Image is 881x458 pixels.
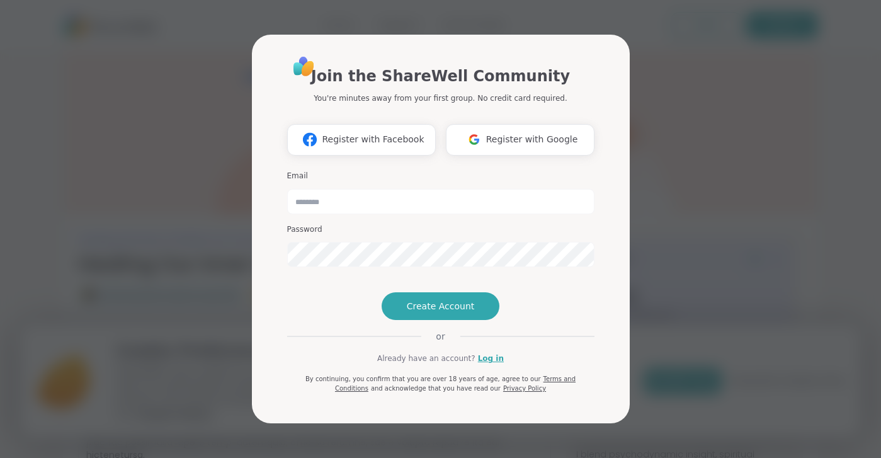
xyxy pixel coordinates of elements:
[462,128,486,151] img: ShareWell Logomark
[377,353,475,364] span: Already have an account?
[503,385,546,392] a: Privacy Policy
[371,385,501,392] span: and acknowledge that you have read our
[478,353,504,364] a: Log in
[305,375,541,382] span: By continuing, you confirm that you are over 18 years of age, agree to our
[290,52,318,81] img: ShareWell Logo
[407,300,475,312] span: Create Account
[486,133,578,146] span: Register with Google
[287,224,594,235] h3: Password
[311,65,570,88] h1: Join the ShareWell Community
[421,330,460,343] span: or
[314,93,567,104] p: You're minutes away from your first group. No credit card required.
[382,292,500,320] button: Create Account
[446,124,594,156] button: Register with Google
[287,171,594,181] h3: Email
[298,128,322,151] img: ShareWell Logomark
[322,133,424,146] span: Register with Facebook
[287,124,436,156] button: Register with Facebook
